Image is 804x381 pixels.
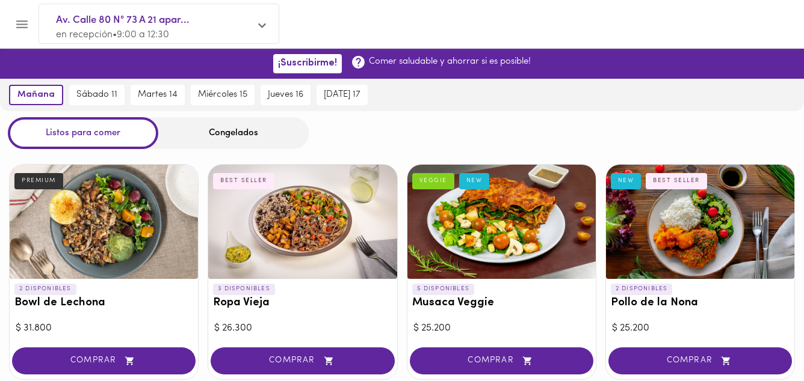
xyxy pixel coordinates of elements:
span: sábado 11 [76,90,117,100]
span: en recepción • 9:00 a 12:30 [56,30,169,40]
div: $ 25.200 [612,322,788,335]
h3: Pollo de la Nona [611,297,790,309]
button: miércoles 15 [191,85,255,105]
span: Av. Calle 80 N° 73 A 21 apar... [56,13,250,28]
h3: Musaca Veggie [412,297,591,309]
div: Pollo de la Nona [606,165,794,279]
p: Comer saludable y ahorrar si es posible! [369,55,531,68]
button: COMPRAR [608,347,792,374]
button: jueves 16 [261,85,311,105]
button: COMPRAR [211,347,394,374]
p: 5 DISPONIBLES [412,284,475,294]
span: COMPRAR [226,356,379,366]
span: jueves 16 [268,90,303,100]
span: COMPRAR [27,356,181,366]
button: ¡Suscribirme! [273,54,342,73]
div: $ 26.300 [214,322,391,335]
iframe: Messagebird Livechat Widget [734,311,792,369]
div: PREMIUM [14,173,63,189]
span: [DATE] 17 [324,90,360,100]
div: VEGGIE [412,173,454,189]
button: [DATE] 17 [317,85,368,105]
div: Listos para comer [8,117,158,149]
div: $ 25.200 [413,322,590,335]
span: martes 14 [138,90,178,100]
div: BEST SELLER [646,173,707,189]
span: miércoles 15 [198,90,247,100]
p: 2 DISPONIBLES [14,284,76,294]
h3: Bowl de Lechona [14,297,193,309]
div: NEW [459,173,490,189]
button: Menu [7,10,37,39]
p: 3 DISPONIBLES [213,284,275,294]
span: COMPRAR [623,356,777,366]
div: Bowl de Lechona [10,165,198,279]
span: mañana [17,90,55,100]
div: Musaca Veggie [407,165,596,279]
div: $ 31.800 [16,322,192,335]
button: mañana [9,85,63,105]
button: COMPRAR [12,347,196,374]
div: BEST SELLER [213,173,274,189]
div: Ropa Vieja [208,165,397,279]
h3: Ropa Vieja [213,297,392,309]
button: sábado 11 [69,85,125,105]
span: ¡Suscribirme! [278,58,337,69]
div: NEW [611,173,642,189]
button: COMPRAR [410,347,593,374]
button: martes 14 [131,85,185,105]
p: 2 DISPONIBLES [611,284,673,294]
div: Congelados [158,117,309,149]
span: COMPRAR [425,356,578,366]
